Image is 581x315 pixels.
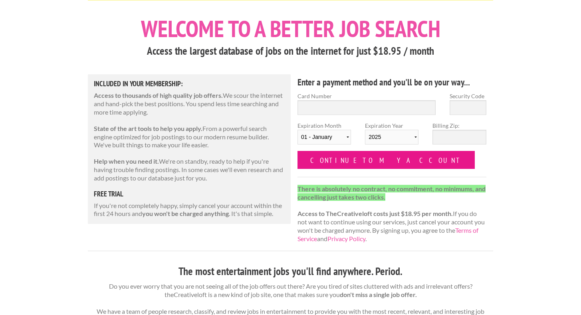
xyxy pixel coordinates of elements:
a: Terms of Service [297,226,478,242]
h3: Access the largest database of jobs on the internet for just $18.95 / month [88,44,493,59]
p: If you're not completely happy, simply cancel your account within the first 24 hours and . It's t... [94,202,285,218]
label: Expiration Year [365,121,418,151]
p: We scour the internet and hand-pick the best positions. You spend less time searching and more ti... [94,91,285,116]
strong: There is absolutely no contract, no commitment, no minimums, and cancelling just takes two clicks. [297,185,486,201]
h5: Included in Your Membership: [94,80,285,87]
strong: don't miss a single job offer. [340,291,417,298]
p: We're on standby, ready to help if you're having trouble finding postings. In some cases we'll ev... [94,157,285,182]
strong: State of the art tools to help you apply. [94,125,202,132]
h4: Enter a payment method and you'll be on your way... [297,76,486,89]
select: Expiration Year [365,130,418,145]
p: If you do not want to continue using our services, just cancel your account you won't be charged ... [297,185,486,243]
h5: free trial [94,190,285,198]
label: Security Code [450,92,486,100]
label: Card Number [297,92,436,100]
label: Billing Zip: [432,121,486,130]
label: Expiration Month [297,121,351,151]
strong: you won't be charged anything [142,210,229,217]
h3: The most entertainment jobs you'll find anywhere. Period. [88,264,493,279]
strong: Access to thousands of high quality job offers. [94,91,223,99]
select: Expiration Month [297,130,351,145]
p: From a powerful search engine optimized for job postings to our modern resume builder. We've buil... [94,125,285,149]
a: Privacy Policy [327,235,365,242]
h1: Welcome to a better job search [88,17,493,40]
input: Continue to my account [297,151,475,169]
strong: Access to TheCreativeloft costs just $18.95 per month. [297,210,453,217]
strong: Help when you need it. [94,157,159,165]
